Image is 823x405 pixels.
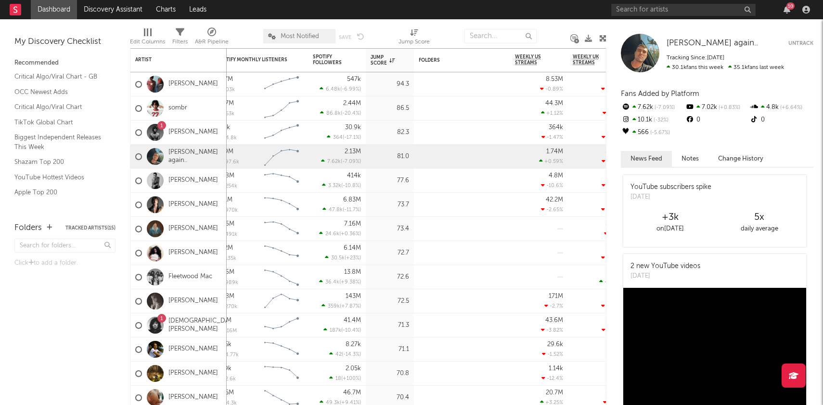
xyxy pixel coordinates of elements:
a: Spotify Track Velocity Chart [14,202,106,213]
div: 566 [621,126,685,139]
svg: Chart title [260,362,303,386]
svg: Chart title [260,313,303,337]
svg: Chart title [260,96,303,121]
div: 2 new YouTube videos [630,261,700,271]
a: [PERSON_NAME] [168,176,218,185]
span: 30.5k [331,256,345,261]
div: 364k [549,124,563,131]
a: [DEMOGRAPHIC_DATA][PERSON_NAME] [168,317,239,334]
span: +0.83 % [717,105,740,110]
div: 8.53M [546,76,563,82]
div: 1.16M [217,327,237,334]
div: Edit Columns [130,36,165,48]
a: Biggest Independent Releases This Week [14,132,106,152]
span: +6.64 % [779,105,802,110]
div: 70.4 [371,392,409,404]
div: 73.7 [371,199,409,211]
span: -7.09 % [342,159,360,164]
div: 46.7M [343,390,361,396]
svg: Chart title [260,193,303,217]
a: Shazam Top 200 [14,157,106,167]
div: ( ) [327,134,361,140]
span: 18 [335,376,341,381]
input: Search for folders... [14,239,116,253]
span: +23 % [346,256,360,261]
div: 4.8M [549,173,563,179]
div: ( ) [319,230,361,237]
svg: Chart title [260,217,303,241]
div: Spotify Monthly Listeners [217,57,289,63]
div: ( ) [322,206,361,213]
div: +3k [626,212,715,223]
button: Save [339,35,351,40]
a: [PERSON_NAME] [168,297,218,305]
div: -97.6k [217,159,239,165]
div: -1.52 % [542,351,563,357]
div: ( ) [323,327,361,333]
a: [PERSON_NAME] [168,128,218,136]
div: on [DATE] [626,223,715,235]
div: ( ) [320,110,361,116]
a: OCC Newest Adds [14,87,106,97]
svg: Chart title [260,72,303,96]
div: ( ) [329,375,361,381]
div: 171M [549,293,563,299]
div: -491k [217,231,237,237]
div: 24.8k [217,135,237,141]
span: -5.67 % [649,130,670,135]
span: -10.8 % [343,183,360,189]
input: Search... [464,29,537,43]
div: 2.13M [345,148,361,155]
div: ( ) [322,182,361,189]
button: Undo the changes to the current view. [357,32,364,40]
span: 3.32k [328,183,341,189]
a: [PERSON_NAME] [168,201,218,209]
svg: Chart title [260,265,303,289]
div: +3.98 % [599,279,623,285]
a: [PERSON_NAME] again.. [667,39,758,48]
a: sombr [168,104,187,112]
div: -10.6 % [541,182,563,189]
div: 73.4 [371,223,409,235]
div: 7.16M [344,221,361,227]
span: 6.48k [326,87,340,92]
div: Jump Score [371,54,395,66]
span: -17.1 % [344,135,360,140]
a: [PERSON_NAME] [168,369,218,378]
a: Fleetwood Mac [168,273,212,281]
span: +0.36 % [341,231,360,237]
div: 7.02k [685,101,749,114]
div: Edit Columns [130,24,165,52]
div: 72.5 [371,296,409,307]
span: -10.4 % [343,328,360,333]
span: -7.09 % [653,105,675,110]
svg: Chart title [260,241,303,265]
div: Filters [172,36,188,48]
div: 30.9k [345,124,361,131]
div: daily average [715,223,804,235]
div: 86.5 [371,103,409,114]
a: [PERSON_NAME] [168,249,218,257]
span: -11.7 % [344,207,360,213]
a: TikTok Global Chart [14,117,106,128]
span: 47.8k [329,207,343,213]
div: 20.7M [546,390,563,396]
div: 72.7 [371,247,409,259]
button: Untrack [788,39,813,48]
div: Spotify Followers [313,54,347,66]
div: -270k [217,303,237,310]
span: Weekly UK Streams [573,54,609,66]
svg: Chart title [260,121,303,145]
span: 30.1k fans this week [667,65,723,70]
span: 187k [330,328,341,333]
div: Folders [419,57,491,63]
div: Folders [14,222,42,234]
svg: Chart title [260,337,303,362]
div: 13.8M [344,269,361,275]
div: -2.65 % [541,206,563,213]
div: Recommended [14,57,116,69]
span: 42 [335,352,342,357]
div: ( ) [320,86,361,92]
span: +9.38 % [341,280,360,285]
div: 71.3 [371,320,409,331]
